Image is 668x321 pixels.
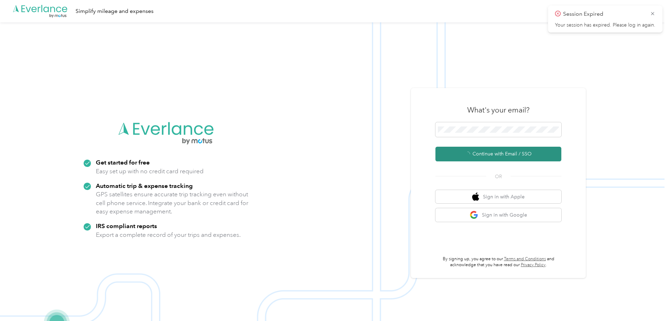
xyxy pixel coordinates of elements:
[435,208,561,222] button: google logoSign in with Google
[96,159,150,166] strong: Get started for free
[467,105,530,115] h3: What's your email?
[76,7,154,16] div: Simplify mileage and expenses
[504,256,546,262] a: Terms and Conditions
[96,231,241,239] p: Export a complete record of your trips and expenses.
[472,192,479,201] img: apple logo
[96,182,193,189] strong: Automatic trip & expense tracking
[486,173,511,180] span: OR
[521,262,546,268] a: Privacy Policy
[96,167,204,176] p: Easy set up with no credit card required
[96,190,249,216] p: GPS satellites ensure accurate trip tracking even without cell phone service. Integrate your bank...
[435,190,561,204] button: apple logoSign in with Apple
[555,22,655,28] p: Your session has expired. Please log in again.
[470,211,478,219] img: google logo
[96,222,157,229] strong: IRS compliant reports
[435,256,561,268] p: By signing up, you agree to our and acknowledge that you have read our .
[563,10,645,19] p: Session Expired
[435,147,561,161] button: Continue with Email / SSO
